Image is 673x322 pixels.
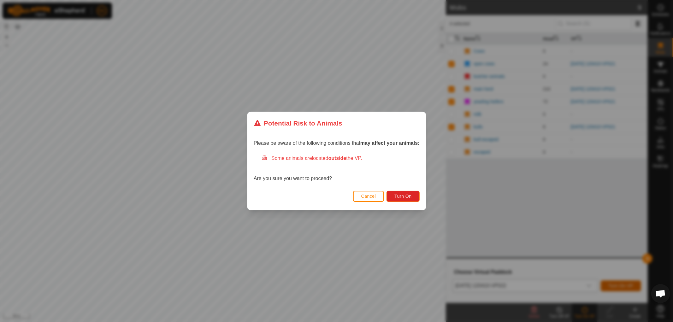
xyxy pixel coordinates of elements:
[651,284,670,303] div: Open chat
[254,155,420,182] div: Are you sure you want to proceed?
[261,155,420,162] div: Some animals are
[394,194,411,199] span: Turn On
[254,140,420,146] span: Please be aware of the following conditions that
[360,140,420,146] strong: may affect your animals:
[312,155,362,161] span: located the VP.
[254,118,342,128] div: Potential Risk to Animals
[353,191,384,202] button: Cancel
[328,155,346,161] strong: outside
[387,191,419,202] button: Turn On
[361,194,376,199] span: Cancel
